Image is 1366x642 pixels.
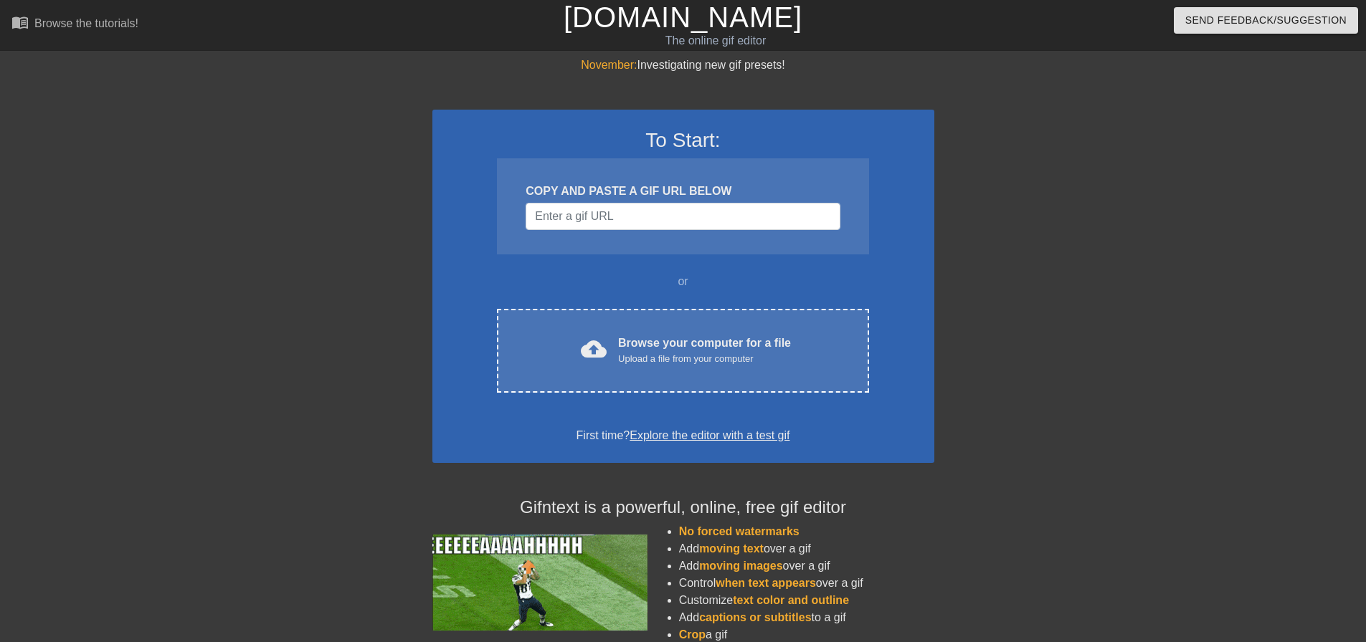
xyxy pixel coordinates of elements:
[432,535,648,631] img: football_small.gif
[679,628,706,641] span: Crop
[630,429,789,441] a: Explore the editor with a test gif
[432,57,934,74] div: Investigating new gif presets!
[451,128,916,153] h3: To Start:
[679,557,934,575] li: Add over a gif
[679,609,934,626] li: Add to a gif
[526,203,840,230] input: Username
[679,575,934,592] li: Control over a gif
[11,14,29,31] span: menu_book
[581,59,637,71] span: November:
[463,32,969,49] div: The online gif editor
[526,183,840,200] div: COPY AND PASTE A GIF URL BELOW
[581,336,607,362] span: cloud_upload
[1185,11,1347,29] span: Send Feedback/Suggestion
[432,497,934,518] h4: Gifntext is a powerful, online, free gif editor
[618,352,791,366] div: Upload a file from your computer
[699,560,782,572] span: moving images
[451,427,916,444] div: First time?
[11,14,138,36] a: Browse the tutorials!
[733,594,849,606] span: text color and outline
[679,592,934,609] li: Customize
[564,1,802,33] a: [DOMAIN_NAME]
[679,540,934,557] li: Add over a gif
[679,525,800,537] span: No forced watermarks
[716,577,816,589] span: when text appears
[618,335,791,366] div: Browse your computer for a file
[699,611,811,623] span: captions or subtitles
[699,542,764,555] span: moving text
[34,17,138,29] div: Browse the tutorials!
[1174,7,1358,34] button: Send Feedback/Suggestion
[470,273,897,290] div: or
